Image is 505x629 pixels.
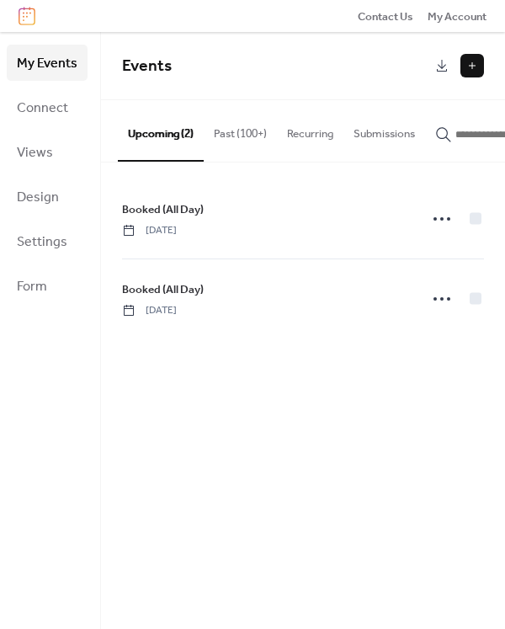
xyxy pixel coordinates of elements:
a: Contact Us [358,8,413,24]
a: Connect [7,89,88,125]
span: Contact Us [358,8,413,25]
span: Design [17,184,59,211]
span: Views [17,140,53,166]
span: Events [122,51,172,82]
span: Booked (All Day) [122,201,204,218]
a: My Events [7,45,88,81]
span: [DATE] [122,303,177,318]
a: Booked (All Day) [122,200,204,219]
img: logo [19,7,35,25]
a: Views [7,134,88,170]
a: Settings [7,223,88,259]
span: Booked (All Day) [122,281,204,298]
span: [DATE] [122,223,177,238]
a: Booked (All Day) [122,280,204,299]
a: Form [7,268,88,304]
a: Design [7,179,88,215]
button: Past (100+) [204,100,277,159]
button: Submissions [343,100,425,159]
a: My Account [428,8,486,24]
span: My Account [428,8,486,25]
span: Form [17,274,47,300]
span: My Events [17,51,77,77]
span: Settings [17,229,67,255]
span: Connect [17,95,68,121]
button: Upcoming (2) [118,100,204,161]
button: Recurring [277,100,343,159]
